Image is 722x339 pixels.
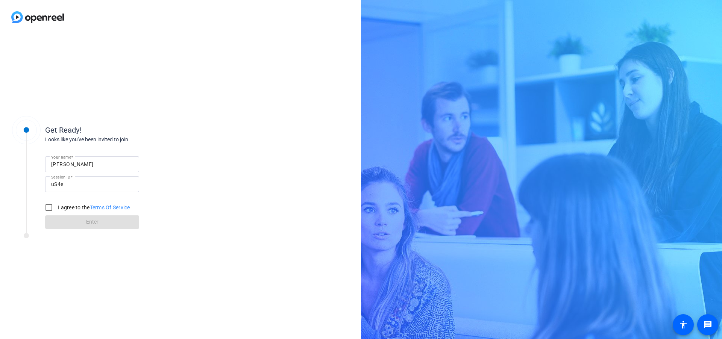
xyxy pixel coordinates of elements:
[679,320,688,329] mat-icon: accessibility
[51,175,70,179] mat-label: Session ID
[90,204,130,210] a: Terms Of Service
[703,320,712,329] mat-icon: message
[45,136,196,144] div: Looks like you've been invited to join
[56,204,130,211] label: I agree to the
[45,124,196,136] div: Get Ready!
[51,155,71,159] mat-label: Your name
